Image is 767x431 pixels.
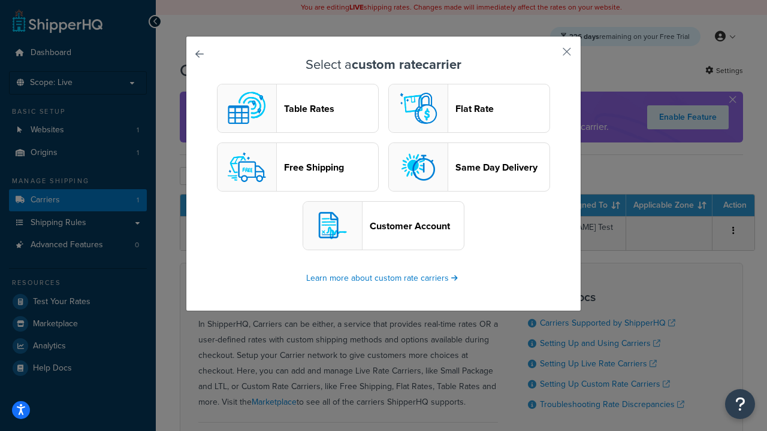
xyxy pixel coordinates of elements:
img: custom logo [223,84,271,132]
button: customerAccount logoCustomer Account [303,201,464,250]
header: Flat Rate [455,103,549,114]
img: customerAccount logo [309,202,357,250]
strong: custom rate carrier [352,54,461,74]
img: sameday logo [394,143,442,191]
header: Table Rates [284,103,378,114]
header: Same Day Delivery [455,162,549,173]
img: flat logo [394,84,442,132]
img: free logo [223,143,271,191]
header: Free Shipping [284,162,378,173]
h3: Select a [216,57,551,72]
button: flat logoFlat Rate [388,84,550,133]
a: Learn more about custom rate carriers [306,272,461,284]
button: free logoFree Shipping [217,142,379,192]
header: Customer Account [370,220,464,232]
button: custom logoTable Rates [217,84,379,133]
button: sameday logoSame Day Delivery [388,142,550,192]
button: Open Resource Center [725,389,755,419]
